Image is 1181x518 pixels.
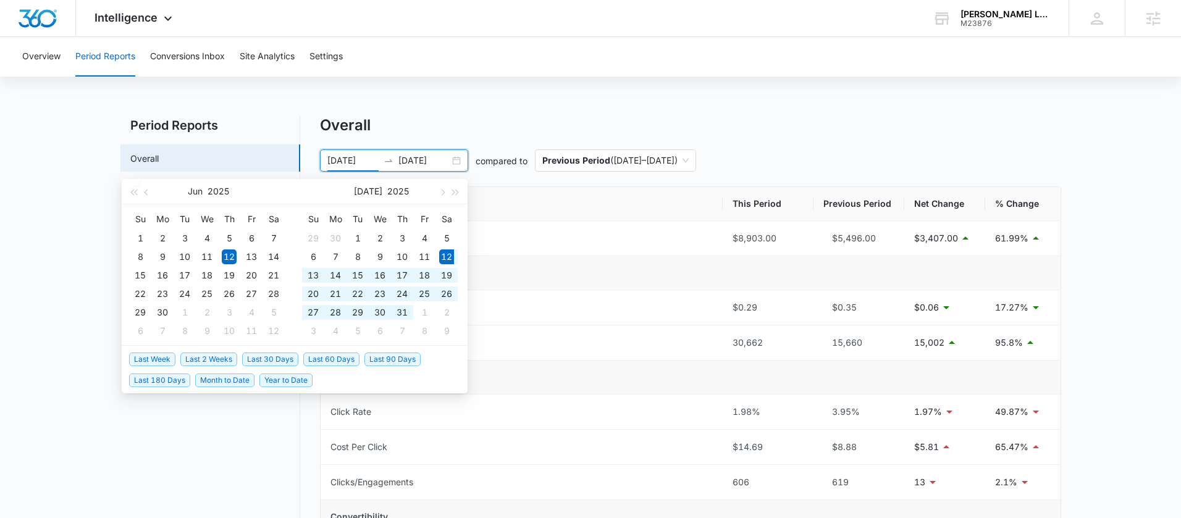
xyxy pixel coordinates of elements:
div: 19 [222,268,237,283]
div: 22 [350,286,365,301]
td: 2025-07-07 [324,248,347,266]
td: 2025-07-29 [347,303,369,322]
td: 2025-06-17 [174,266,196,285]
td: 2025-07-05 [435,229,458,248]
div: 30 [155,305,170,320]
button: Overview [22,37,61,77]
td: 2025-07-22 [347,285,369,303]
td: 2025-07-17 [391,266,413,285]
td: 2025-06-15 [129,266,151,285]
td: 2025-07-07 [151,322,174,340]
td: 2025-06-21 [263,266,285,285]
div: 17 [177,268,192,283]
th: Tu [347,209,369,229]
th: We [196,209,218,229]
span: ( [DATE] – [DATE] ) [542,150,689,171]
span: Month to Date [195,374,254,387]
td: 2025-06-03 [174,229,196,248]
td: 2025-07-12 [435,248,458,266]
input: Start date [327,154,379,167]
th: Sa [435,209,458,229]
div: 29 [350,305,365,320]
td: 2025-07-12 [263,322,285,340]
th: This Period [723,187,813,221]
button: Jun [188,179,203,204]
td: 2025-08-05 [347,322,369,340]
th: Mo [151,209,174,229]
td: 2025-06-08 [129,248,151,266]
button: [DATE] [354,179,382,204]
div: 6 [372,324,387,338]
p: 13 [914,475,925,489]
td: 2025-07-03 [218,303,240,322]
td: 2025-06-07 [263,229,285,248]
td: 2025-06-01 [129,229,151,248]
div: 9 [372,249,387,264]
td: 2025-06-29 [129,303,151,322]
div: 8 [177,324,192,338]
div: 3 [395,231,410,246]
td: 2025-08-09 [435,322,458,340]
div: 11 [200,249,214,264]
th: % Change [985,187,1061,221]
div: 3 [177,231,192,246]
td: 2025-06-11 [196,248,218,266]
th: Fr [240,209,263,229]
div: 25 [200,286,214,301]
input: End date [398,154,450,167]
td: 2025-06-26 [218,285,240,303]
td: 2025-07-02 [369,229,391,248]
div: 5 [222,231,237,246]
td: 2025-07-08 [347,248,369,266]
th: Sa [263,209,285,229]
div: 7 [155,324,170,338]
div: 30 [328,231,343,246]
div: 1 [417,305,432,320]
div: 16 [155,268,170,283]
div: 29 [306,231,321,246]
td: 2025-06-14 [263,248,285,266]
td: 2025-08-04 [324,322,347,340]
div: 4 [328,324,343,338]
div: $8.88 [823,440,894,454]
div: 4 [417,231,432,246]
div: 18 [200,268,214,283]
th: Metric [321,187,723,221]
div: 27 [244,286,259,301]
p: 17.27% [995,301,1028,314]
button: Period Reports [75,37,135,77]
td: 2025-07-06 [302,248,324,266]
h1: Overall [320,116,371,135]
div: 29 [133,305,148,320]
div: $0.29 [733,301,804,314]
th: Th [218,209,240,229]
div: 12 [439,249,454,264]
p: 49.87% [995,405,1028,419]
div: 28 [328,305,343,320]
div: 26 [439,286,454,301]
td: 2025-07-23 [369,285,391,303]
th: Su [129,209,151,229]
td: 2025-07-25 [413,285,435,303]
td: 2025-08-02 [435,303,458,322]
div: 12 [222,249,237,264]
th: Tu [174,209,196,229]
span: Last 30 Days [242,353,298,366]
td: 2025-07-04 [413,229,435,248]
span: swap-right [384,156,393,165]
td: 2025-06-28 [263,285,285,303]
td: 2025-07-06 [129,322,151,340]
td: 2025-07-03 [391,229,413,248]
span: Last Week [129,353,175,366]
div: 7 [395,324,410,338]
div: 17 [395,268,410,283]
div: 6 [244,231,259,246]
div: 12 [266,324,281,338]
td: 2025-06-20 [240,266,263,285]
button: Conversions Inbox [150,37,225,77]
span: to [384,156,393,165]
div: 8 [350,249,365,264]
div: 1 [177,305,192,320]
div: 1 [350,231,365,246]
div: 1.98% [733,405,804,419]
